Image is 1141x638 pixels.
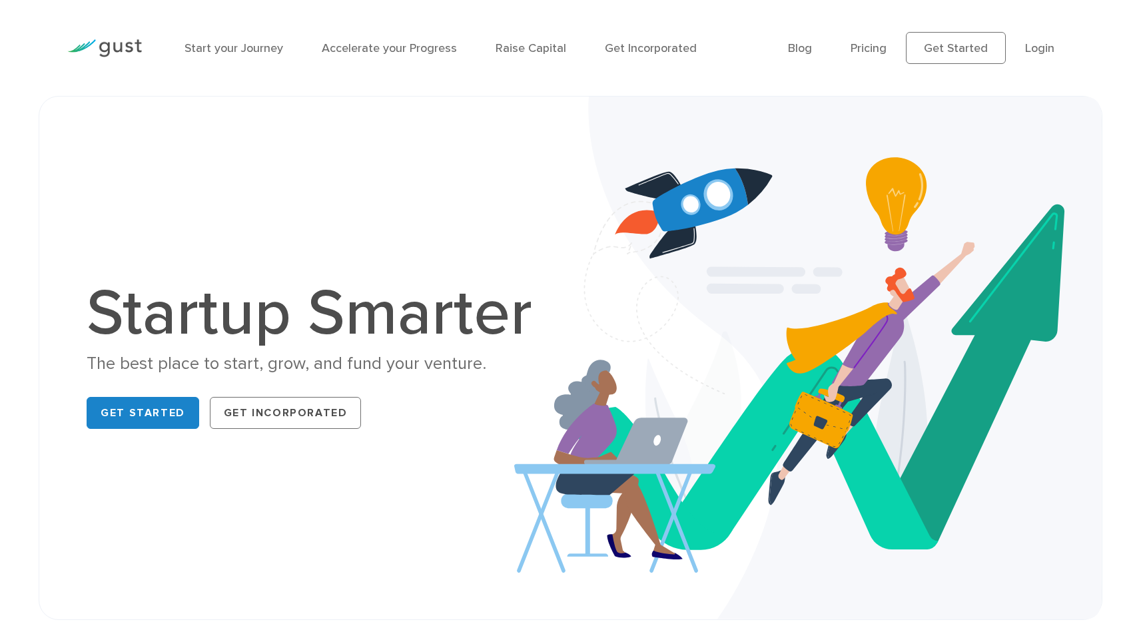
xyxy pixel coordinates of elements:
[87,352,546,376] div: The best place to start, grow, and fund your venture.
[67,39,142,57] img: Gust Logo
[1025,41,1054,55] a: Login
[322,41,457,55] a: Accelerate your Progress
[906,32,1006,64] a: Get Started
[514,97,1102,619] img: Startup Smarter Hero
[496,41,566,55] a: Raise Capital
[851,41,887,55] a: Pricing
[605,41,697,55] a: Get Incorporated
[788,41,812,55] a: Blog
[210,397,362,429] a: Get Incorporated
[87,282,546,346] h1: Startup Smarter
[87,397,199,429] a: Get Started
[185,41,283,55] a: Start your Journey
